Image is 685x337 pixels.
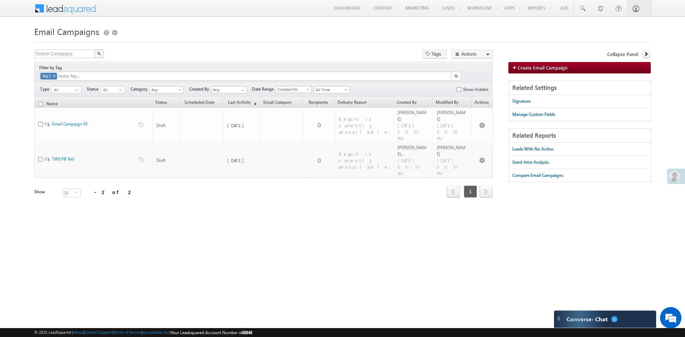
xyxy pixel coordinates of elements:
span: Modified by (date) [436,100,468,104]
span: Scheduled Date [183,100,216,104]
div: Send-time Analysis [512,159,549,165]
a: Created On [275,86,312,93]
img: Search [454,74,458,78]
a: Any [149,86,184,93]
a: Leads With No Action [512,143,554,155]
span: Date Range [252,86,275,92]
span: [DATE] [227,157,257,164]
label: Show Hidden [463,86,488,93]
a: Created By [394,100,432,107]
span: 25 [63,189,75,197]
a: Acceptable Use [143,330,170,335]
a: Show All Items [238,87,247,94]
span: Type [40,86,51,92]
span: 68848 [242,330,252,335]
span: select [75,88,81,91]
span: select [119,88,125,91]
div: Report is currently unavailable. [339,116,391,135]
span: [DATE] 03:32 PM [397,122,430,142]
div: Related Settings [509,81,651,95]
a: 0 [318,156,321,164]
span: Tag 1 [42,73,51,78]
a: Signature [512,95,531,108]
a: Last Activity(sorted descending) [224,100,260,107]
input: Type to Search [211,86,247,93]
div: [PERSON_NAME] [437,109,469,122]
img: Search [97,52,101,55]
a: Terms of Service [114,330,142,335]
a: About [73,330,83,335]
div: [PERSON_NAME] [397,109,430,122]
button: Actions [452,50,493,58]
a: Name [44,101,61,106]
span: Last Activity [226,100,251,104]
a: Scheduled Date [181,100,223,107]
span: select [75,191,80,194]
span: Draft [156,122,177,129]
span: [DATE] 09:37 AM [397,157,430,177]
span: © 2025 LeadSquared | | | | | [34,329,252,336]
span: Draft [156,157,177,164]
a: All Time [314,86,350,93]
img: tag-outline.png [139,122,144,127]
a: Email Campaign 03 [52,121,87,127]
span: Created On [276,86,310,93]
a: Modified By [433,100,471,107]
input: Check all records [38,102,43,106]
img: carter-drag [556,316,562,321]
a: Manage Custom Fields [512,108,555,121]
input: Apply Tag... [58,73,100,79]
div: Show [34,189,57,195]
span: All [51,87,75,93]
span: Created By [189,86,211,92]
a: Contact Support [85,330,113,335]
span: Any [149,87,182,93]
div: Signature [512,98,531,104]
span: All [101,87,119,93]
a: Status [153,100,180,107]
img: add_icon.png [512,65,518,70]
img: tag-outline.png [139,157,144,162]
a: next [479,186,493,198]
a: Recipients [303,100,334,107]
div: Report is currently unavailable. [339,151,391,170]
a: Create Email Campaign [508,62,651,73]
span: Actions [472,100,492,107]
div: Manage Custom Fields [512,111,555,118]
div: Filter by Tag [39,64,64,72]
span: Delivery Report [338,100,373,104]
a: prev [447,186,460,198]
span: Email Category [263,100,299,104]
span: Created by (date) [397,100,429,104]
span: [DATE] 03:59 PM [437,122,469,142]
div: 1 - 2 of 2 [77,188,133,196]
span: (sorted descending) [251,101,257,106]
div: Leads With No Action [512,146,554,152]
span: Category [131,86,149,92]
a: Compare Email Campaigns [512,169,563,182]
span: Create Email Campaign [518,65,568,71]
a: 0 [318,121,321,129]
span: Email Campaigns [34,26,99,37]
div: Related Reports [509,129,651,143]
span: [DATE] [227,122,257,129]
a: Send-time Analysis [512,156,549,169]
span: Collapse Panel [607,51,638,57]
button: Tags [422,50,447,58]
span: [DATE] 03:30 PM [437,157,469,177]
span: Your Leadsquared Account Number is [171,330,252,335]
span: 1 [464,185,477,198]
div: [PERSON_NAME] [437,144,469,157]
div: Compare Email Campaigns [512,172,563,179]
span: All Time [314,87,348,93]
span: Status [87,86,100,92]
span: 2 [611,316,618,322]
div: [PERSON_NAME]... [397,144,430,157]
a: TWS PB Test [52,156,74,162]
